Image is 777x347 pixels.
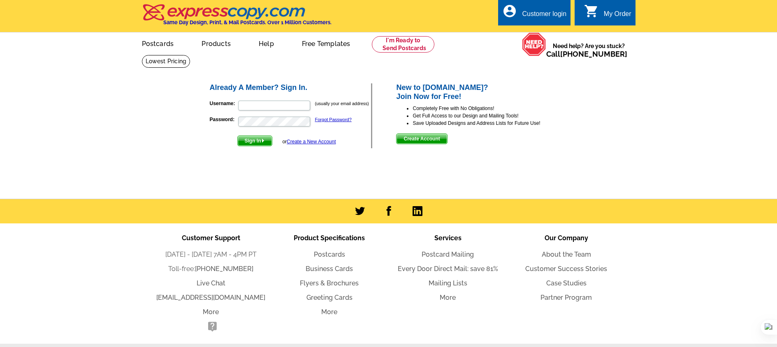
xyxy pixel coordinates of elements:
li: Get Full Access to our Design and Mailing Tools! [413,112,568,119]
a: More [203,308,219,316]
a: Create a New Account [287,139,336,145]
div: My Order [604,10,631,22]
a: Case Studies [546,279,587,287]
button: Create Account [396,133,447,144]
h2: Already A Member? Sign In. [210,83,371,92]
div: Customer login [522,10,566,22]
small: (usually your email address) [315,101,369,106]
span: Call [546,50,627,58]
a: Same Day Design, Print, & Mail Postcards. Over 1 Million Customers. [142,10,332,25]
a: Postcard Mailing [422,250,474,258]
i: account_circle [502,4,517,18]
a: More [440,294,456,301]
span: Our Company [545,234,588,242]
h2: New to [DOMAIN_NAME]? Join Now for Free! [396,83,568,101]
h4: Same Day Design, Print, & Mail Postcards. Over 1 Million Customers. [163,19,332,25]
img: button-next-arrow-white.png [261,139,265,142]
a: Flyers & Brochures [300,279,359,287]
a: Live Chat [197,279,225,287]
li: Toll-free: [152,264,270,274]
a: More [321,308,337,316]
li: Save Uploaded Designs and Address Lists for Future Use! [413,119,568,127]
a: Products [188,33,244,53]
a: Postcards [129,33,187,53]
img: help [522,32,546,56]
div: or [282,138,336,145]
a: account_circle Customer login [502,9,566,19]
a: About the Team [542,250,591,258]
li: Completely Free with No Obligations! [413,105,568,112]
a: Every Door Direct Mail: save 81% [398,265,498,273]
a: Free Templates [289,33,364,53]
span: Need help? Are you stuck? [546,42,631,58]
span: Product Specifications [294,234,365,242]
a: Mailing Lists [429,279,467,287]
a: Business Cards [306,265,353,273]
span: Customer Support [182,234,240,242]
label: Username: [210,100,237,107]
a: [PHONE_NUMBER] [560,50,627,58]
label: Password: [210,116,237,123]
a: Forgot Password? [315,117,352,122]
a: Partner Program [540,294,592,301]
span: Services [434,234,462,242]
a: Greeting Cards [306,294,353,301]
a: Help [246,33,287,53]
span: Sign In [238,136,272,146]
a: shopping_cart My Order [584,9,631,19]
li: [DATE] - [DATE] 7AM - 4PM PT [152,250,270,260]
a: Customer Success Stories [525,265,607,273]
i: shopping_cart [584,4,599,18]
a: [PHONE_NUMBER] [195,265,253,273]
button: Sign In [237,136,272,146]
a: Postcards [314,250,345,258]
a: [EMAIL_ADDRESS][DOMAIN_NAME] [156,294,265,301]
